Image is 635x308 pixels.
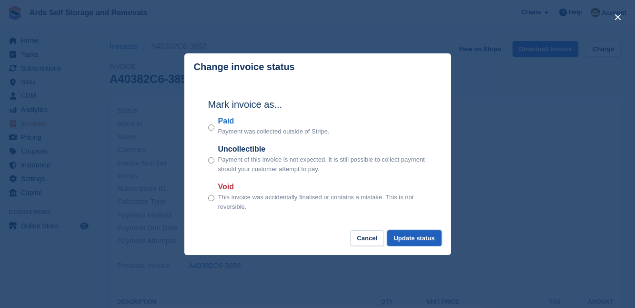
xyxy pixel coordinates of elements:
[218,144,427,155] label: Uncollectible
[218,155,427,174] p: Payment of this invoice is not expected. It is still possible to collect payment should your cust...
[218,115,330,127] label: Paid
[350,230,384,246] button: Cancel
[218,193,427,211] p: This invoice was accidentally finalised or contains a mistake. This is not reversible.
[218,181,427,193] label: Void
[610,10,625,25] button: close
[194,62,295,72] p: Change invoice status
[218,127,330,136] p: Payment was collected outside of Stripe.
[208,97,427,112] h2: Mark invoice as...
[387,230,442,246] button: Update status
